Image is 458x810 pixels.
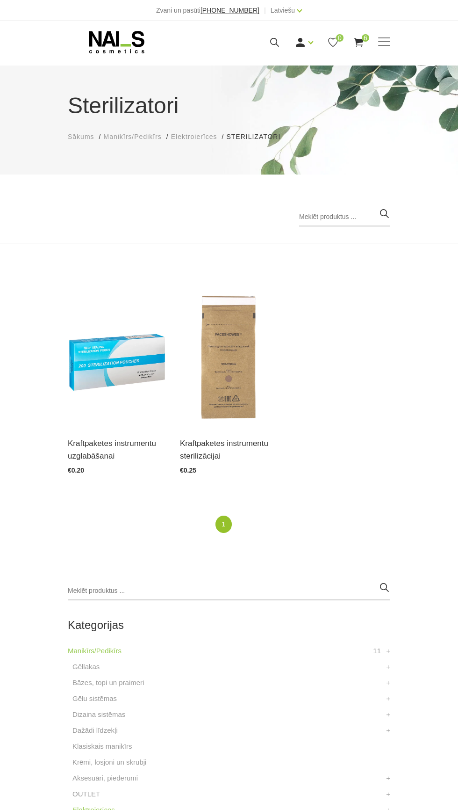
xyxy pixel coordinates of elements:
a: Manikīrs/Pedikīrs [103,132,161,142]
span: Manikīrs/Pedikīrs [103,133,161,140]
input: Meklēt produktus ... [299,208,390,226]
h2: Kategorijas [68,619,390,631]
span: | [264,5,266,16]
a: + [386,773,390,784]
a: + [386,693,390,704]
a: 0 [327,36,339,48]
a: Klasiskais manikīrs [72,741,132,752]
span: €0.25 [180,467,196,474]
a: + [386,725,390,736]
a: Sākums [68,132,94,142]
a: Bāzes, topi un praimeri [72,677,144,688]
a: + [386,788,390,800]
span: 0 [336,34,343,42]
a: Aksesuāri, piederumi [72,773,138,784]
span: 6 [362,34,369,42]
a: 6 [353,36,365,48]
span: Sākums [68,133,94,140]
a: OUTLET [72,788,100,800]
a: + [386,661,390,672]
div: Zvani un pasūti [156,5,259,16]
a: Elektroierīces [171,132,217,142]
a: Latviešu [271,5,295,16]
a: Krēmi, losjoni un skrubji [72,757,146,768]
h1: Sterilizatori [68,89,390,123]
a: [PHONE_NUMBER] [200,7,259,14]
a: + [386,645,390,657]
a: + [386,709,390,720]
span: 11 [373,645,381,657]
input: Meklēt produktus ... [68,582,390,600]
a: Gēlu sistēmas [72,693,117,704]
a: Dažādi līdzekļi [72,725,118,736]
span: Elektroierīces [171,133,217,140]
nav: catalog-product-list [68,516,390,533]
a: Dizaina sistēmas [72,709,125,720]
a: + [386,677,390,688]
li: Sterilizatori [226,132,290,142]
a: 1 [215,516,231,533]
img: Kraftpaketes instrumentu sterilizācijai Pieejamie izmēri: 100x200mm... [180,290,278,425]
a: Gēllakas [72,661,100,672]
a: Manikīrs/Pedikīrs [68,645,122,657]
img: Kraftpaketes instrumentu uzglabāšanai.Pieejami dažādi izmēri:135x280mm140x260mm90x260mm... [68,290,166,425]
a: Kraftpaketes instrumentu sterilizācijai [180,437,278,462]
a: Kraftpaketes instrumentu uzglabāšanai [68,437,166,462]
span: €0.20 [68,467,84,474]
